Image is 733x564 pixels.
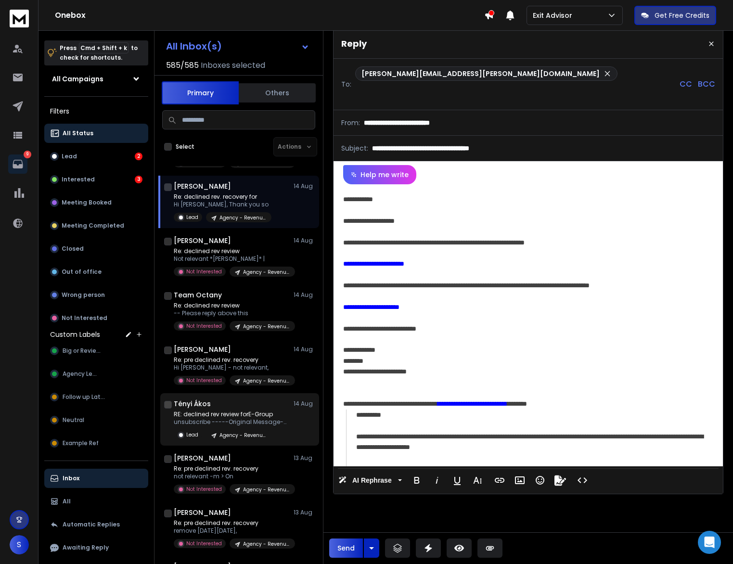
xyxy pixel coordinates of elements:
p: Exit Advisor [533,11,576,20]
p: 14 Aug [294,237,315,244]
button: All [44,492,148,511]
span: Follow up Later [63,393,106,401]
p: Inbox [63,474,79,482]
span: Neutral [63,416,84,424]
p: Not Interested [186,540,222,547]
p: Wrong person [62,291,105,299]
p: Closed [62,245,84,253]
p: Agency - Revenue Giants - Payment [219,432,266,439]
p: Re: declined rev review [174,247,289,255]
p: Re: declined rev review [174,302,289,309]
h1: [PERSON_NAME] [174,345,231,354]
h3: Custom Labels [50,330,100,339]
p: Hi [PERSON_NAME], Thank you so [174,201,271,208]
p: not relevant -m > On [174,473,289,480]
p: Meeting Completed [62,222,124,230]
p: Lead [62,153,77,160]
p: Re: pre declined rev. recovery [174,519,289,527]
p: From: [341,118,360,128]
button: All Inbox(s) [158,37,317,56]
span: Cmd + Shift + k [79,42,129,53]
p: 13 Aug [294,454,315,462]
button: Meeting Completed [44,216,148,235]
p: Not Interested [186,377,222,384]
p: 9 [24,151,31,158]
label: Select [176,143,194,151]
button: Awaiting Reply [44,538,148,557]
span: Example Ref [63,439,99,447]
p: Reply [341,37,367,51]
p: Get Free Credits [655,11,709,20]
p: Not Interested [186,322,222,330]
p: Hi [PERSON_NAME] - not relevant, [174,364,289,372]
button: Not Interested [44,308,148,328]
button: Agency Lead [44,364,148,384]
button: Big or Review [44,341,148,360]
button: All Campaigns [44,69,148,89]
button: Follow up Later [44,387,148,407]
h1: [PERSON_NAME] [174,181,231,191]
p: Not Interested [186,268,222,275]
h1: [PERSON_NAME] [174,508,231,517]
button: Neutral [44,410,148,430]
h1: All Campaigns [52,74,103,84]
button: Example Ref [44,434,148,453]
p: Press to check for shortcuts. [60,43,138,63]
div: 3 [135,176,142,183]
p: RE: declined rev review forE-Group [174,410,289,418]
button: All Status [44,124,148,143]
p: 14 Aug [294,346,315,353]
p: 13 Aug [294,509,315,516]
p: Agency - Revenue Giants - Payment [219,214,266,221]
p: Awaiting Reply [63,544,109,551]
p: Re: declined rev. recovery for [174,193,271,201]
button: Meeting Booked [44,193,148,212]
button: Closed [44,239,148,258]
p: Agency - Revenue Giants - Payment [243,540,289,548]
p: Automatic Replies [63,521,120,528]
button: Interested3 [44,170,148,189]
p: Not Interested [186,486,222,493]
p: Agency - Revenue Giants - Payment [243,269,289,276]
div: Open Intercom Messenger [698,531,721,554]
p: To: [341,79,351,89]
h1: Onebox [55,10,484,21]
p: 14 Aug [294,182,315,190]
button: Wrong person [44,285,148,305]
p: [PERSON_NAME][EMAIL_ADDRESS][PERSON_NAME][DOMAIN_NAME] [361,69,600,78]
button: Out of office [44,262,148,282]
div: 2 [135,153,142,160]
span: Big or Review [63,347,101,355]
p: Not Interested [62,314,107,322]
p: -- Please reply above this [174,309,289,317]
p: Not relevant *[PERSON_NAME]* | [174,255,289,263]
button: Automatic Replies [44,515,148,534]
button: Others [239,82,316,103]
button: Bold (⌘B) [408,471,426,490]
button: Send [329,538,363,558]
h3: Inboxes selected [201,60,265,71]
button: Help me write [343,165,416,184]
img: logo [10,10,29,27]
h1: [PERSON_NAME] [174,453,231,463]
p: Agency - Revenue Giants - Payment [243,377,289,385]
h3: Filters [44,104,148,118]
h1: All Inbox(s) [166,41,222,51]
p: Re: pre declined rev. recovery [174,465,289,473]
h1: Tényi Ákos [174,399,211,409]
a: 9 [8,154,27,174]
button: AI Rephrase [336,471,404,490]
p: 14 Aug [294,400,315,408]
button: S [10,535,29,554]
p: Meeting Booked [62,199,112,206]
p: Lead [186,214,198,221]
button: Get Free Credits [634,6,716,25]
p: Lead [186,431,198,438]
p: Out of office [62,268,102,276]
button: Inbox [44,469,148,488]
p: BCC [698,78,715,90]
p: Interested [62,176,95,183]
h1: Team Octany [174,290,222,300]
p: Re: pre declined rev. recovery [174,356,289,364]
